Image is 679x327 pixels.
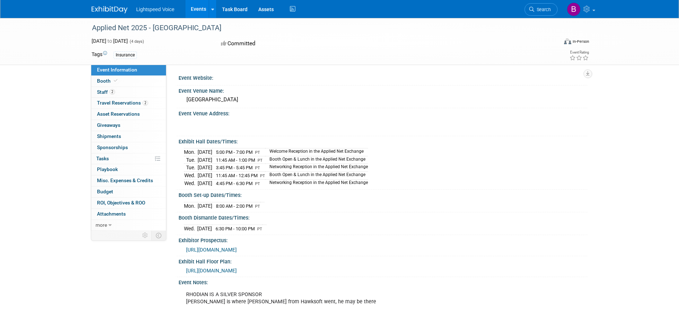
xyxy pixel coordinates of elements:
[129,39,144,44] span: (4 days)
[91,209,166,220] a: Attachments
[97,111,140,117] span: Asset Reservations
[179,86,587,95] div: Event Venue Name:
[186,247,237,253] a: [URL][DOMAIN_NAME]
[216,226,255,231] span: 6:30 PM - 10:00 PM
[92,51,107,59] td: Tags
[255,181,260,186] span: PT
[216,173,258,178] span: 11:45 AM - 12:45 PM
[567,3,581,16] img: Bryan Schumacher
[106,38,113,44] span: to
[179,256,587,265] div: Exhibit Hall Floor Plan:
[179,212,587,221] div: Booth Dismantle Dates/Times:
[91,186,166,197] a: Budget
[525,3,558,16] a: Search
[255,166,260,170] span: PT
[97,133,121,139] span: Shipments
[91,65,166,75] a: Event Information
[186,268,237,273] a: [URL][DOMAIN_NAME]
[184,179,198,187] td: Wed.
[184,164,198,172] td: Tue.
[89,22,547,34] div: Applied Net 2025 - [GEOGRAPHIC_DATA]
[91,131,166,142] a: Shipments
[97,178,153,183] span: Misc. Expenses & Credits
[91,76,166,87] a: Booth
[92,6,128,13] img: ExhibitDay
[179,73,587,82] div: Event Website:
[258,158,263,163] span: PT
[110,89,115,95] span: 2
[97,189,113,194] span: Budget
[91,98,166,109] a: Travel Reservations2
[198,156,212,164] td: [DATE]
[97,78,119,84] span: Booth
[97,166,118,172] span: Playbook
[198,202,212,209] td: [DATE]
[265,179,368,187] td: Networking Reception in the Applied Net Exchange
[96,222,107,228] span: more
[257,227,262,231] span: PT
[97,67,137,73] span: Event Information
[184,225,197,232] td: Wed.
[96,156,109,161] span: Tasks
[184,156,198,164] td: Tue.
[198,172,212,180] td: [DATE]
[572,39,589,44] div: In-Person
[91,164,166,175] a: Playbook
[255,204,260,209] span: PT
[97,89,115,95] span: Staff
[216,165,253,170] span: 3:45 PM - 5:45 PM
[265,148,368,156] td: Welcome Reception in the Applied Net Exchange
[92,38,128,44] span: [DATE] [DATE]
[139,231,152,240] td: Personalize Event Tab Strip
[179,136,587,145] div: Exhibit Hall Dates/Times:
[143,100,148,106] span: 2
[265,172,368,180] td: Booth Open & Lunch in the Applied Net Exchange
[136,6,175,12] span: Lightspeed Voice
[114,51,137,59] div: Insurance
[184,148,198,156] td: Mon.
[97,211,126,217] span: Attachments
[91,87,166,98] a: Staff2
[179,108,587,117] div: Event Venue Address:
[184,202,198,209] td: Mon.
[152,231,166,240] td: Toggle Event Tabs
[515,37,589,48] div: Event Format
[216,203,253,209] span: 8:00 AM - 2:00 PM
[179,190,587,199] div: Booth Set-up Dates/Times:
[198,164,212,172] td: [DATE]
[216,181,253,186] span: 4:45 PM - 6:30 PM
[91,220,166,231] a: more
[97,122,120,128] span: Giveaways
[534,7,551,12] span: Search
[91,175,166,186] a: Misc. Expenses & Credits
[260,174,265,178] span: PT
[265,156,368,164] td: Booth Open & Lunch in the Applied Net Exchange
[265,164,368,172] td: Networking Reception in the Applied Net Exchange
[569,51,589,54] div: Event Rating
[564,38,571,44] img: Format-Inperson.png
[114,79,117,83] i: Booth reservation complete
[97,100,148,106] span: Travel Reservations
[198,148,212,156] td: [DATE]
[216,149,253,155] span: 5:00 PM - 7:00 PM
[179,235,587,244] div: Exhibitor Prospectus:
[216,157,255,163] span: 11:45 AM - 1:00 PM
[198,179,212,187] td: [DATE]
[184,94,582,105] div: [GEOGRAPHIC_DATA]
[91,109,166,120] a: Asset Reservations
[91,198,166,208] a: ROI, Objectives & ROO
[184,172,198,180] td: Wed.
[197,225,212,232] td: [DATE]
[91,153,166,164] a: Tasks
[179,277,587,286] div: Event Notes:
[91,120,166,131] a: Giveaways
[219,37,378,50] div: Committed
[97,200,145,206] span: ROI, Objectives & ROO
[97,144,128,150] span: Sponsorships
[255,150,260,155] span: PT
[91,142,166,153] a: Sponsorships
